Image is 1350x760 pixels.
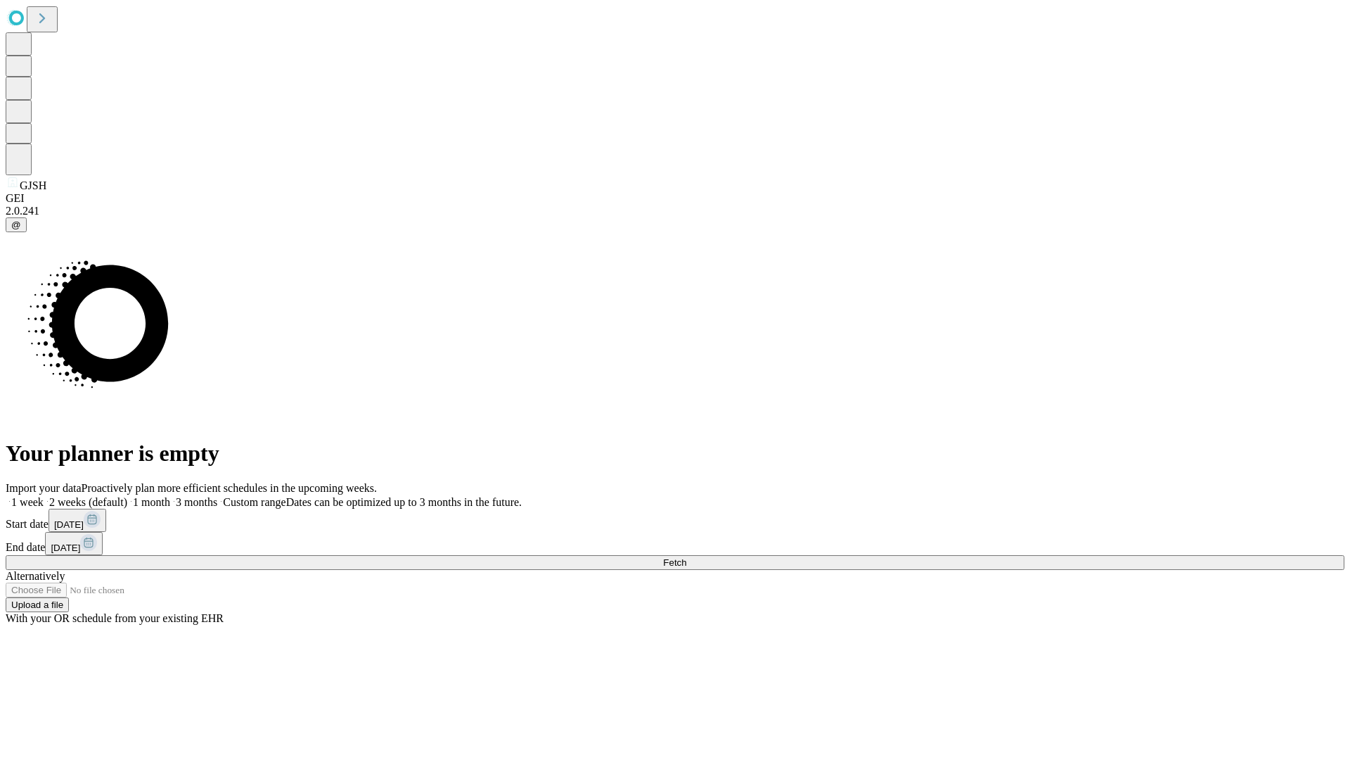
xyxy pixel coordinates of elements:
button: Fetch [6,555,1344,570]
span: [DATE] [51,543,80,553]
div: GEI [6,192,1344,205]
span: 1 month [133,496,170,508]
button: [DATE] [45,532,103,555]
div: End date [6,532,1344,555]
div: 2.0.241 [6,205,1344,217]
span: Dates can be optimized up to 3 months in the future. [286,496,522,508]
div: Start date [6,509,1344,532]
button: [DATE] [49,509,106,532]
h1: Your planner is empty [6,441,1344,467]
span: @ [11,220,21,230]
span: 1 week [11,496,44,508]
span: GJSH [20,179,46,191]
span: 2 weeks (default) [49,496,127,508]
button: @ [6,217,27,232]
button: Upload a file [6,597,69,612]
span: Fetch [663,557,686,568]
span: With your OR schedule from your existing EHR [6,612,224,624]
span: Alternatively [6,570,65,582]
span: 3 months [176,496,217,508]
span: [DATE] [54,519,84,530]
span: Proactively plan more efficient schedules in the upcoming weeks. [82,482,377,494]
span: Import your data [6,482,82,494]
span: Custom range [223,496,285,508]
